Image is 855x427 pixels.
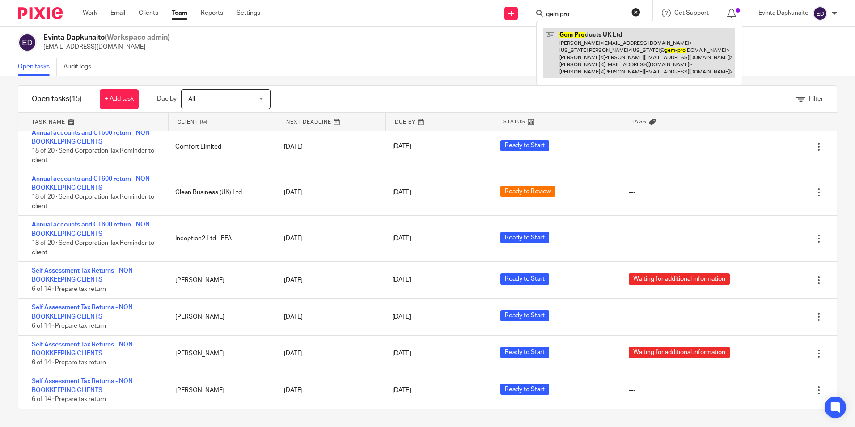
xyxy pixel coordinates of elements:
[105,34,170,41] span: (Workspace admin)
[275,345,383,363] div: [DATE]
[813,6,827,21] img: svg%3E
[500,347,549,358] span: Ready to Start
[674,10,709,16] span: Get Support
[188,96,195,102] span: All
[32,304,133,320] a: Self Assessment Tax Returns - NON BOOKKEEPING CLIENTS
[18,7,63,19] img: Pixie
[63,58,98,76] a: Audit logs
[392,144,411,150] span: [DATE]
[809,96,823,102] span: Filter
[32,240,154,256] span: 18 of 20 · Send Corporation Tax Reminder to client
[32,397,106,403] span: 6 of 14 · Prepare tax return
[275,184,383,201] div: [DATE]
[237,9,260,17] a: Settings
[166,230,275,248] div: Inception2 Ltd - FFA
[392,387,411,393] span: [DATE]
[166,345,275,363] div: [PERSON_NAME]
[503,118,525,125] span: Status
[275,230,383,248] div: [DATE]
[545,11,626,19] input: Search
[43,43,170,51] p: [EMAIL_ADDRESS][DOMAIN_NAME]
[32,268,133,283] a: Self Assessment Tax Returns - NON BOOKKEEPING CLIENTS
[631,8,640,17] button: Clear
[32,222,150,237] a: Annual accounts and CT600 return - NON BOOKKEEPING CLIENTS
[629,234,635,243] div: ---
[275,138,383,156] div: [DATE]
[166,184,275,201] div: Clean Business (UK) Ltd
[110,9,125,17] a: Email
[32,148,154,164] span: 18 of 20 · Send Corporation Tax Reminder to client
[758,9,808,17] p: Evinta Dapkunaite
[166,271,275,289] div: [PERSON_NAME]
[629,273,730,285] span: Waiting for additional information
[32,194,154,209] span: 18 of 20 · Send Corporation Tax Reminder to client
[629,142,635,151] div: ---
[166,138,275,156] div: Comfort Limited
[275,271,383,289] div: [DATE]
[500,186,555,197] span: Ready to Review
[392,189,411,196] span: [DATE]
[629,188,635,197] div: ---
[139,9,158,17] a: Clients
[83,9,97,17] a: Work
[157,94,177,103] p: Due by
[392,235,411,242] span: [DATE]
[69,95,82,102] span: (15)
[32,378,133,393] a: Self Assessment Tax Returns - NON BOOKKEEPING CLIENTS
[166,381,275,399] div: [PERSON_NAME]
[172,9,187,17] a: Team
[500,140,549,151] span: Ready to Start
[32,176,150,191] a: Annual accounts and CT600 return - NON BOOKKEEPING CLIENTS
[43,33,170,43] h2: Evinta Dapkunaite
[500,232,549,243] span: Ready to Start
[275,308,383,326] div: [DATE]
[32,286,106,292] span: 6 of 14 · Prepare tax return
[32,94,82,104] h1: Open tasks
[392,277,411,283] span: [DATE]
[18,33,37,52] img: svg%3E
[166,308,275,326] div: [PERSON_NAME]
[629,386,635,395] div: ---
[275,381,383,399] div: [DATE]
[32,359,106,366] span: 6 of 14 · Prepare tax return
[100,89,139,109] a: + Add task
[201,9,223,17] a: Reports
[32,342,133,357] a: Self Assessment Tax Returns - NON BOOKKEEPING CLIENTS
[629,347,730,358] span: Waiting for additional information
[500,310,549,321] span: Ready to Start
[392,350,411,357] span: [DATE]
[631,118,647,125] span: Tags
[392,314,411,320] span: [DATE]
[500,273,549,285] span: Ready to Start
[500,384,549,395] span: Ready to Start
[32,323,106,329] span: 6 of 14 · Prepare tax return
[18,58,57,76] a: Open tasks
[629,312,635,321] div: ---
